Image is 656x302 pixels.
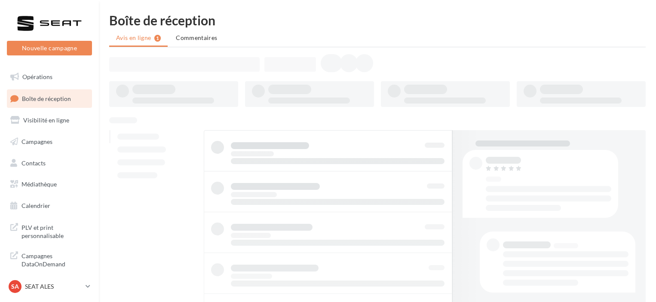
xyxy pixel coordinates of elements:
p: SEAT ALES [25,282,82,291]
span: SA [11,282,19,291]
a: Médiathèque [5,175,94,193]
span: Campagnes [21,138,52,145]
span: Contacts [21,159,46,166]
a: Opérations [5,68,94,86]
span: Médiathèque [21,180,57,188]
a: SA SEAT ALES [7,278,92,295]
span: PLV et print personnalisable [21,222,89,240]
span: Opérations [22,73,52,80]
span: Boîte de réception [22,95,71,102]
a: Contacts [5,154,94,172]
span: Visibilité en ligne [23,116,69,124]
a: Campagnes DataOnDemand [5,247,94,272]
div: Boîte de réception [109,14,646,27]
a: Campagnes [5,133,94,151]
a: Calendrier [5,197,94,215]
span: Calendrier [21,202,50,209]
a: Visibilité en ligne [5,111,94,129]
a: PLV et print personnalisable [5,218,94,244]
button: Nouvelle campagne [7,41,92,55]
span: Campagnes DataOnDemand [21,250,89,268]
a: Boîte de réception [5,89,94,108]
span: Commentaires [176,34,217,41]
